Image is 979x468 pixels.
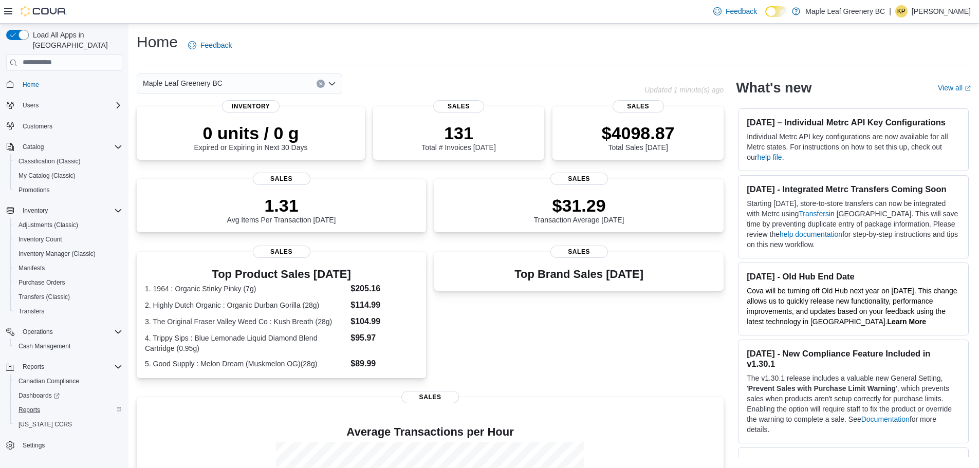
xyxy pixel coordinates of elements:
span: Adjustments (Classic) [14,219,122,231]
a: Adjustments (Classic) [14,219,82,231]
span: Reports [19,406,40,414]
h3: [DATE] - New Compliance Feature Included in v1.30.1 [747,348,960,369]
button: Settings [2,438,126,453]
span: Sales [433,100,485,113]
button: Inventory [2,203,126,218]
span: Inventory Manager (Classic) [19,250,96,258]
button: [US_STATE] CCRS [10,417,126,432]
p: [PERSON_NAME] [912,5,971,17]
button: Catalog [2,140,126,154]
a: Settings [19,439,49,452]
span: Settings [23,441,45,450]
span: Users [23,101,39,109]
a: Dashboards [14,389,64,402]
span: Cash Management [14,340,122,352]
span: Transfers (Classic) [19,293,70,301]
span: Inventory Count [19,235,62,244]
p: $4098.87 [602,123,675,143]
span: Manifests [14,262,122,274]
button: Reports [2,360,126,374]
h2: What's new [736,80,811,96]
span: Purchase Orders [19,278,65,287]
span: Inventory [23,207,48,215]
button: Canadian Compliance [10,374,126,388]
button: Manifests [10,261,126,275]
span: Transfers [14,305,122,317]
a: Dashboards [10,388,126,403]
button: Inventory Manager (Classic) [10,247,126,261]
button: Transfers [10,304,126,319]
dt: 3. The Original Fraser Valley Weed Co : Kush Breath (28g) [145,316,346,327]
dd: $95.97 [350,332,418,344]
h3: Top Brand Sales [DATE] [514,268,643,280]
button: Inventory Count [10,232,126,247]
a: Home [19,79,43,91]
span: Reports [23,363,44,371]
button: Users [2,98,126,113]
div: Transaction Average [DATE] [534,195,624,224]
a: Feedback [709,1,761,22]
h3: [DATE] - Old Hub End Date [747,271,960,282]
a: View allExternal link [938,84,971,92]
span: Maple Leaf Greenery BC [143,77,223,89]
span: Transfers (Classic) [14,291,122,303]
button: Cash Management [10,339,126,353]
p: Starting [DATE], store-to-store transfers can now be integrated with Metrc using in [GEOGRAPHIC_D... [747,198,960,250]
span: Sales [253,246,310,258]
dd: $89.99 [350,358,418,370]
button: Clear input [317,80,325,88]
a: Transfers [799,210,829,218]
a: Inventory Count [14,233,66,246]
span: Canadian Compliance [14,375,122,387]
span: Inventory [222,100,280,113]
div: Krystle Parsons [895,5,908,17]
span: My Catalog (Classic) [14,170,122,182]
span: KP [897,5,906,17]
span: Feedback [726,6,757,16]
span: Operations [19,326,122,338]
a: Cash Management [14,340,75,352]
svg: External link [965,85,971,91]
p: 131 [421,123,495,143]
button: Promotions [10,183,126,197]
span: Catalog [19,141,122,153]
span: Manifests [19,264,45,272]
span: Load All Apps in [GEOGRAPHIC_DATA] [29,30,122,50]
dd: $205.16 [350,283,418,295]
p: 0 units / 0 g [194,123,308,143]
span: Settings [19,439,122,452]
span: Classification (Classic) [19,157,81,165]
span: Washington CCRS [14,418,122,430]
p: Updated 1 minute(s) ago [644,86,724,94]
a: help documentation [780,230,842,238]
span: Sales [550,246,608,258]
span: Sales [253,173,310,185]
h3: [DATE] - Integrated Metrc Transfers Coming Soon [747,184,960,194]
h3: Top Product Sales [DATE] [145,268,418,280]
img: Cova [21,6,67,16]
span: Sales [613,100,664,113]
button: Adjustments (Classic) [10,218,126,232]
strong: Learn More [888,317,926,326]
a: My Catalog (Classic) [14,170,80,182]
dt: 5. Good Supply : Melon Dream (Muskmelon OG)(28g) [145,359,346,369]
span: Home [23,81,39,89]
a: Classification (Classic) [14,155,85,167]
a: Reports [14,404,44,416]
span: Customers [19,120,122,133]
p: $31.29 [534,195,624,216]
h4: Average Transactions per Hour [145,426,715,438]
span: Cash Management [19,342,70,350]
dt: 1. 1964 : Organic Stinky Pinky (7g) [145,284,346,294]
a: Canadian Compliance [14,375,83,387]
button: Home [2,77,126,92]
span: Customers [23,122,52,130]
button: Reports [10,403,126,417]
a: Transfers (Classic) [14,291,74,303]
span: Promotions [19,186,50,194]
p: Maple Leaf Greenery BC [805,5,885,17]
div: Total Sales [DATE] [602,123,675,152]
span: Dashboards [19,391,60,400]
span: [US_STATE] CCRS [19,420,72,428]
span: Catalog [23,143,44,151]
